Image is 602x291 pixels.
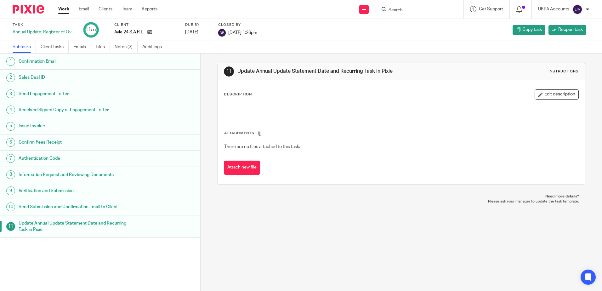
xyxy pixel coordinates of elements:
[19,219,136,235] h1: Update Annual Update Statement Date and Recurring Task in Pixie
[19,89,136,99] h1: Send Engagement Letter
[224,194,579,199] p: Need more details?
[224,145,300,149] span: There are no files attached to this task.
[6,122,15,131] div: 5
[538,6,569,12] p: UKPA Accounts
[6,73,15,82] div: 2
[548,69,579,74] div: Instructions
[6,106,15,114] div: 4
[6,57,15,66] div: 1
[218,22,257,27] label: Closed by
[79,6,89,12] a: Email
[522,26,542,33] span: Copy task
[479,7,503,11] span: Get Support
[237,68,415,75] h1: Update Annual Update Statement Date and Recurring Task in Pixie
[85,26,97,33] div: 11
[185,29,210,35] div: [DATE]
[6,186,15,195] div: 9
[58,6,69,12] a: Work
[224,92,252,97] p: Description
[6,138,15,147] div: 6
[558,26,583,33] span: Reopen task
[6,222,15,231] div: 11
[41,41,69,53] a: Client tasks
[6,154,15,163] div: 7
[224,199,579,204] p: Please ask your manager to update the task template.
[19,154,136,163] h1: Authentication Code
[13,22,76,27] label: Task
[6,203,15,211] div: 10
[6,170,15,179] div: 8
[73,41,91,53] a: Emails
[13,5,44,14] img: Pixie
[114,22,177,27] label: Client
[19,138,136,147] h1: Confirm Fees Receipt
[142,6,157,12] a: Reports
[185,22,210,27] label: Due by
[572,4,582,14] img: svg%3E
[19,186,136,196] h1: Verification and Submission
[142,41,167,53] a: Audit logs
[96,41,110,53] a: Files
[19,202,136,212] h1: Send Submission and Confirmation Email to Client
[19,170,136,180] h1: Information Request and Reviewing Documents
[19,57,136,66] h1: Confirmation Email
[19,105,136,115] h1: Received Signed Copy of Engagement Letter
[535,89,579,100] button: Edit description
[13,41,36,53] a: Subtasks
[91,28,97,32] small: /11
[548,25,586,35] a: Reopen task
[224,161,260,175] button: Attach new file
[513,25,545,35] a: Copy task
[19,73,136,82] h1: Sales Deal ID
[388,8,445,13] input: Search
[228,30,257,35] span: [DATE] 1:26pm
[218,29,226,37] img: svg%3E
[224,131,254,135] span: Attachments
[114,29,144,35] p: Ayle 24 S.A.R.L.
[122,6,132,12] a: Team
[115,41,138,53] a: Notes (3)
[6,89,15,98] div: 3
[224,66,234,77] div: 11
[13,29,76,35] div: Annual Update: Register of Overseas Entities
[99,6,112,12] a: Clients
[19,121,136,131] h1: Issue Invoice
